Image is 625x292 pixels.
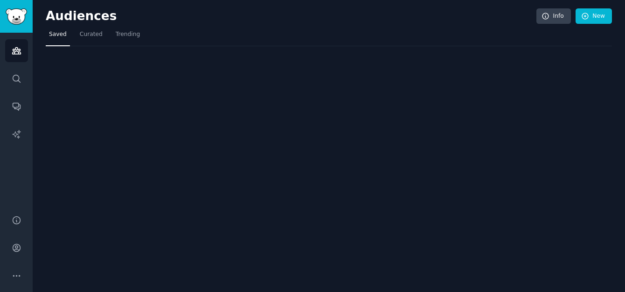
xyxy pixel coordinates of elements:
span: Trending [116,30,140,39]
a: Trending [112,27,143,46]
span: Saved [49,30,67,39]
a: Info [536,8,571,24]
a: Curated [76,27,106,46]
h2: Audiences [46,9,536,24]
a: New [576,8,612,24]
a: Saved [46,27,70,46]
font: New [592,12,605,21]
font: Info [553,12,564,21]
img: GummySearch logo [6,8,27,25]
span: Curated [80,30,103,39]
